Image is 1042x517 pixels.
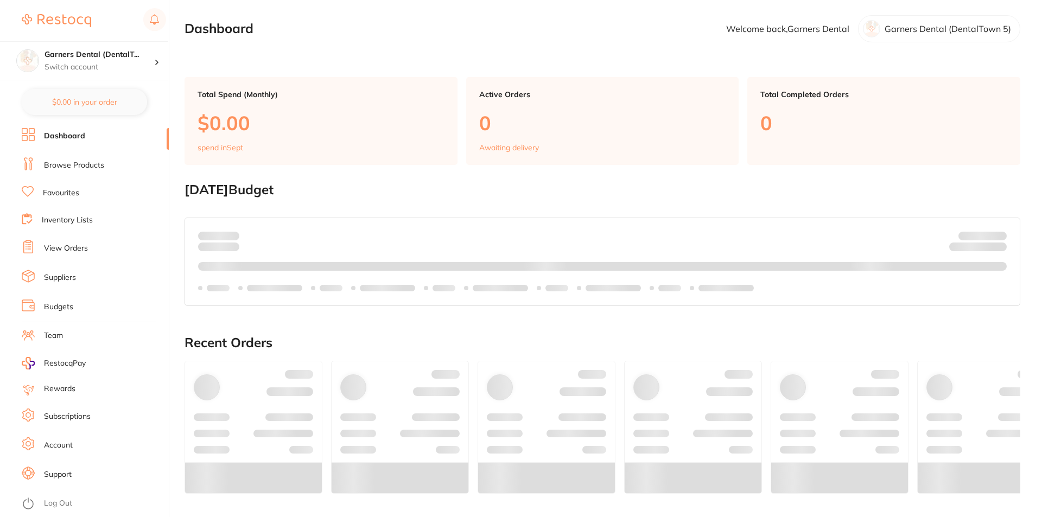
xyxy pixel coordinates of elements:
p: Labels [433,284,455,292]
p: Switch account [45,62,154,73]
p: Active Orders [479,90,726,99]
p: Labels extended [586,284,641,292]
p: Labels [658,284,681,292]
a: Dashboard [44,131,85,142]
h2: [DATE] Budget [185,182,1020,197]
a: View Orders [44,243,88,254]
p: Welcome back, Garners Dental [726,24,849,34]
strong: $0.00 [988,244,1007,254]
p: Total Spend (Monthly) [198,90,444,99]
p: Labels extended [247,284,302,292]
a: Team [44,330,63,341]
p: Labels [545,284,568,292]
button: $0.00 in your order [22,89,147,115]
h2: Dashboard [185,21,253,36]
p: Garners Dental (DentalTown 5) [885,24,1011,34]
img: Garners Dental (DentalTown 5) [17,50,39,72]
a: Budgets [44,302,73,312]
a: Inventory Lists [42,215,93,226]
a: Total Spend (Monthly)$0.00spend inSept [185,77,458,165]
p: Spent: [198,231,239,240]
a: Account [44,440,73,451]
a: RestocqPay [22,357,86,369]
a: Support [44,469,72,480]
p: 0 [760,112,1007,134]
a: Suppliers [44,272,76,283]
a: Total Completed Orders0 [747,77,1020,165]
a: Subscriptions [44,411,91,422]
p: month [198,240,239,253]
a: Restocq Logo [22,8,91,33]
img: Restocq Logo [22,14,91,27]
p: Labels extended [360,284,415,292]
a: Browse Products [44,160,104,171]
p: 0 [479,112,726,134]
p: Labels extended [698,284,754,292]
button: Log Out [22,495,166,513]
a: Active Orders0Awaiting delivery [466,77,739,165]
h4: Garners Dental (DentalTown 5) [45,49,154,60]
p: $0.00 [198,112,444,134]
p: spend in Sept [198,143,243,152]
p: Labels [320,284,342,292]
a: Rewards [44,384,75,394]
a: Log Out [44,498,72,509]
p: Labels extended [473,284,528,292]
h2: Recent Orders [185,335,1020,350]
p: Labels [207,284,230,292]
p: Total Completed Orders [760,90,1007,99]
p: Remaining: [949,240,1007,253]
strong: $NaN [986,231,1007,240]
p: Awaiting delivery [479,143,539,152]
a: Favourites [43,188,79,199]
p: Budget: [958,231,1007,240]
img: RestocqPay [22,357,35,369]
strong: $0.00 [220,231,239,240]
span: RestocqPay [44,358,86,369]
